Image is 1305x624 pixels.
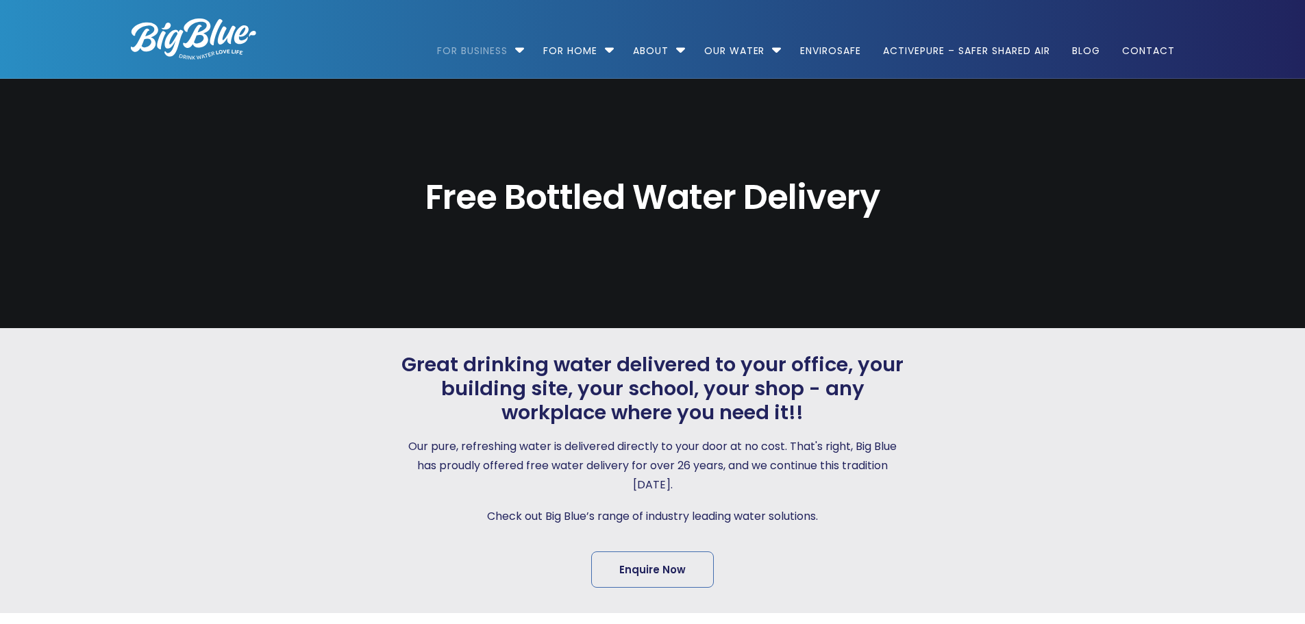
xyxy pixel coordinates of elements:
[131,18,256,60] img: logo
[398,437,908,495] p: Our pure, refreshing water is delivered directly to your door at no cost. That's right, Big Blue ...
[591,551,714,588] a: Enquire Now
[398,353,908,424] span: Great drinking water delivered to your office, your building site, your school, your shop - any w...
[131,180,1175,214] span: Free Bottled Water Delivery
[398,507,908,526] p: Check out Big Blue’s range of industry leading water solutions.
